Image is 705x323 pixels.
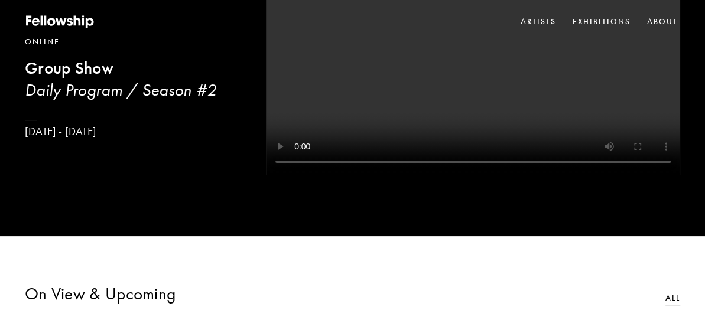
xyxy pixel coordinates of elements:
[25,125,217,139] p: [DATE] - [DATE]
[25,283,176,305] h3: On View & Upcoming
[518,13,558,30] a: Artists
[25,35,217,48] div: Online
[570,13,633,30] a: Exhibitions
[645,13,680,30] a: About
[665,292,680,304] a: All
[25,79,217,101] h3: Daily Program / Season #2
[25,35,217,139] a: OnlineGroup ShowDaily Program / Season #2[DATE] - [DATE]
[25,58,113,79] b: Group Show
